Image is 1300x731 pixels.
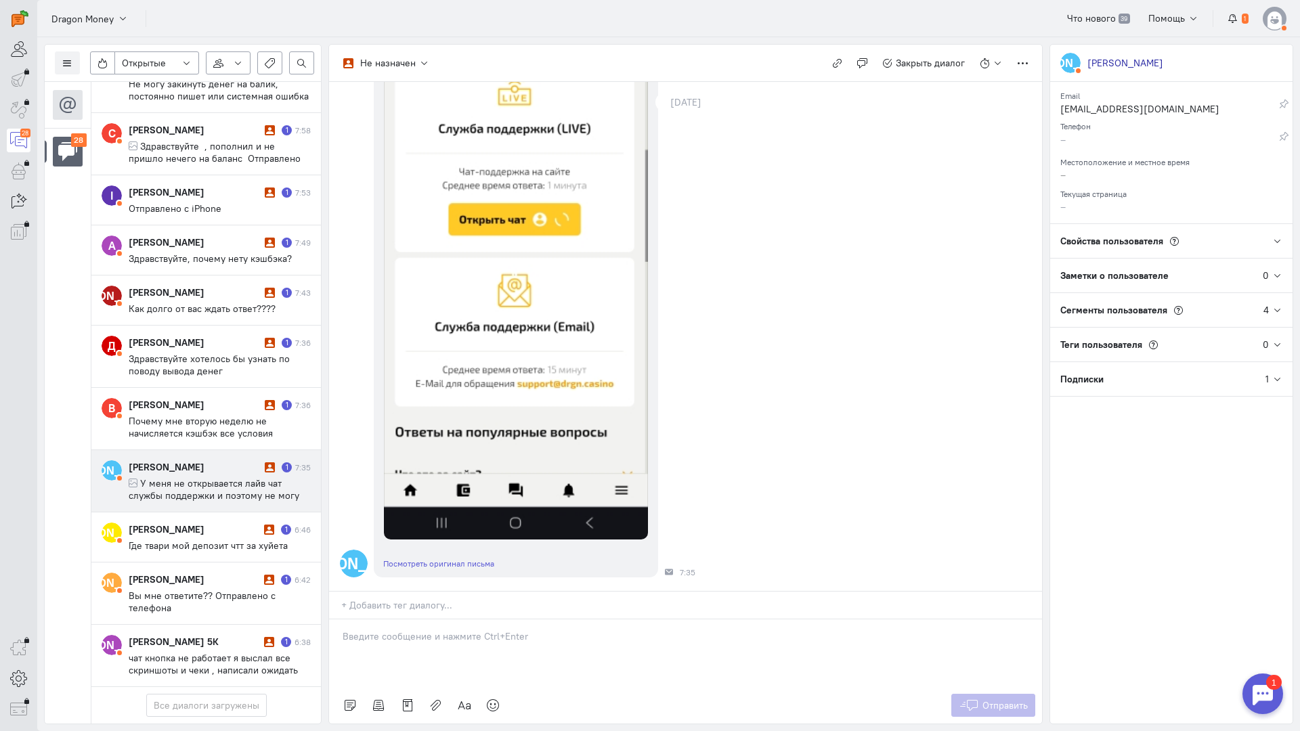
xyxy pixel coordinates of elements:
[129,140,301,177] span: Здравствуйте , пополнил и не пришло нечего на баланс Отправлено из мобильной Почты Mail
[67,525,156,539] text: [PERSON_NAME]
[295,574,311,585] div: 6:42
[982,699,1028,711] span: Отправить
[1060,7,1137,30] a: Что нового 39
[30,8,46,23] div: 1
[44,6,135,30] button: Dragon Money
[129,635,261,648] div: [PERSON_NAME] 5К
[129,415,282,464] span: Почему мне вторую неделю не начисляется кэшбэк все условия выполнены а кэшбэка нету это как поним...
[129,477,299,526] span: У меня не открывается лайв чат службы поддержки и поэтому не могу написать о своей проблеме, помг...
[1067,12,1116,24] span: Что нового
[129,252,292,265] span: Здравствуйте, почему нету кэшбэка?
[129,353,290,377] span: Здравствуйте хотелось бы узнать по поводу вывода денег
[295,287,311,298] div: 7:43
[1141,7,1207,30] button: Помощь
[383,558,494,569] a: Посмотреть оригинал письма
[67,288,156,303] text: [PERSON_NAME]
[1060,338,1142,351] span: Теги пользователя
[265,400,275,410] i: Диалог не разобран
[67,575,156,590] text: [PERSON_NAME]
[1060,153,1282,168] div: Местоположение и местное время
[129,539,288,552] span: Где твари мой депозит чтт за хуйета
[67,463,156,477] text: [PERSON_NAME]
[108,338,116,353] text: Д
[1060,102,1279,119] div: [EMAIL_ADDRESS][DOMAIN_NAME]
[1060,169,1066,181] span: –
[265,125,275,135] i: Диалог не разобран
[265,288,275,298] i: Диалог не разобран
[1050,259,1263,292] div: Заметки о пользователе
[1263,303,1269,317] div: 4
[12,10,28,27] img: carrot-quest.svg
[1060,133,1279,150] div: –
[295,125,311,136] div: 7:58
[265,462,275,472] i: Диалог не разобран
[680,568,695,577] span: 7:35
[265,238,275,248] i: Диалог не разобран
[129,460,261,474] div: [PERSON_NAME]
[281,637,291,647] div: Есть неотвеченное сообщение пользователя
[1060,87,1080,101] small: Email
[281,575,291,585] div: Есть неотвеченное сообщение пользователя
[282,288,292,298] div: Есть неотвеченное сообщение пользователя
[110,188,114,202] text: I
[146,694,267,717] button: Все диалоги загружены
[875,51,973,74] button: Закрыть диалог
[282,400,292,410] div: Есть неотвеченное сообщение пользователя
[1148,12,1185,24] span: Помощь
[129,652,301,713] span: чат кнопка не работает я выслал все скриншоты и чеки , написали ожидать 24 часа они прошли толку ...
[265,187,275,198] i: Диалог не разобран
[20,129,30,137] div: 28
[1263,7,1286,30] img: default-v4.png
[129,123,261,137] div: [PERSON_NAME]
[129,523,261,536] div: [PERSON_NAME]
[129,590,276,614] span: Вы мне ответите?? Отправлено с телефона
[71,133,87,148] div: 28
[293,554,415,573] text: [PERSON_NAME]
[295,187,311,198] div: 7:53
[282,187,292,198] div: Есть неотвеченное сообщение пользователя
[129,573,261,586] div: [PERSON_NAME]
[655,93,716,112] div: [DATE]
[1242,14,1249,24] span: 1
[1060,304,1167,316] span: Сегменты пользователя
[265,338,275,348] i: Диалог не разобран
[1119,14,1130,24] span: 39
[665,568,673,576] div: Почта
[295,399,311,411] div: 7:36
[896,57,965,69] span: Закрыть диалог
[1060,185,1282,200] div: Текущая страница
[51,12,114,26] span: Dragon Money
[295,524,311,535] div: 6:46
[1220,7,1256,30] button: 1
[336,51,437,74] button: Не назначен
[129,336,261,349] div: [PERSON_NAME]
[1026,56,1115,70] text: [PERSON_NAME]
[108,238,116,252] text: A
[1060,235,1163,247] span: Свойства пользователя
[282,125,292,135] div: Есть неотвеченное сообщение пользователя
[108,126,116,140] text: С
[282,238,292,248] div: Есть неотвеченное сообщение пользователя
[295,462,311,473] div: 7:35
[129,185,261,199] div: [PERSON_NAME]
[282,462,292,472] div: Есть неотвеченное сообщение пользователя
[1060,200,1066,213] span: –
[7,129,30,152] a: 28
[1265,372,1269,386] div: 1
[114,51,199,74] button: Открытые
[1263,338,1269,351] div: 0
[1087,56,1163,70] div: [PERSON_NAME]
[951,694,1036,717] button: Отправить
[281,525,291,535] div: Есть неотвеченное сообщение пользователя
[264,637,274,647] i: Диалог не разобран
[129,286,261,299] div: [PERSON_NAME]
[295,337,311,349] div: 7:36
[129,398,261,412] div: [PERSON_NAME]
[129,202,221,215] span: Отправлено с iPhone
[129,303,276,315] span: Как долго от вас ждать ответ????
[122,56,166,70] span: Открытые
[67,638,156,652] text: [PERSON_NAME]
[1050,362,1265,396] div: Подписки
[282,338,292,348] div: Есть неотвеченное сообщение пользователя
[1263,269,1269,282] div: 0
